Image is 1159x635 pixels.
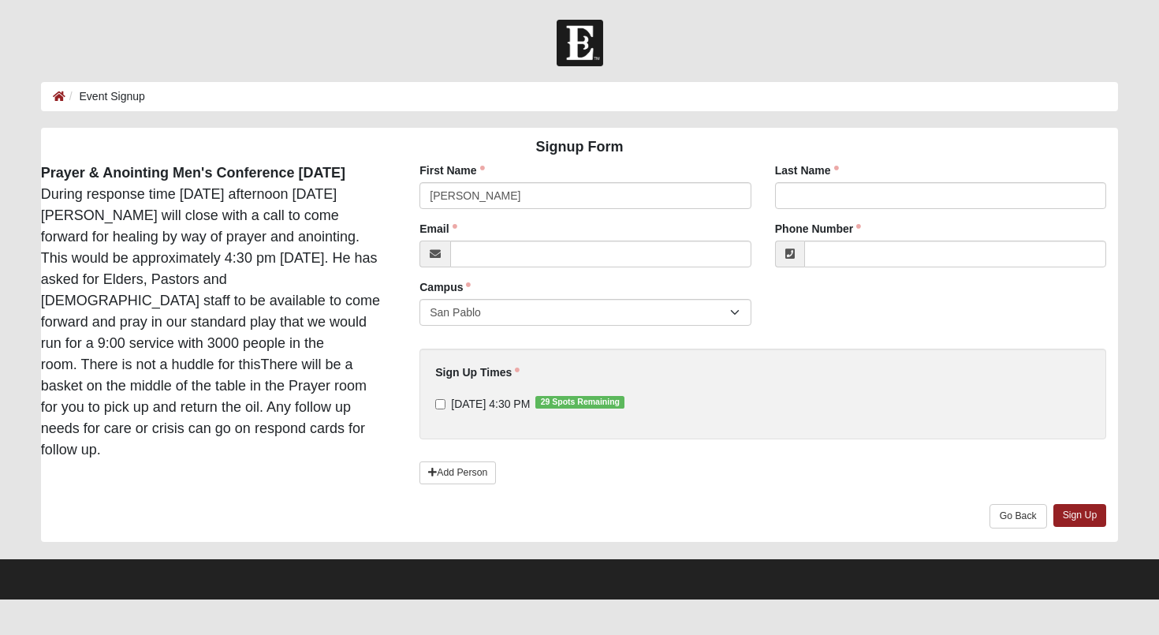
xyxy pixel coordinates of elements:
[775,162,839,178] label: Last Name
[419,279,471,295] label: Campus
[1053,504,1107,527] a: Sign Up
[435,399,445,409] input: [DATE] 4:30 PM29 Spots Remaining
[419,162,484,178] label: First Name
[557,20,603,66] img: Church of Eleven22 Logo
[535,396,624,409] span: 29 Spots Remaining
[419,461,496,484] a: Add Person
[775,221,862,237] label: Phone Number
[419,221,457,237] label: Email
[65,88,145,105] li: Event Signup
[41,165,345,181] strong: Prayer & Anointing Men's Conference [DATE]
[41,139,1119,156] h4: Signup Form
[989,504,1047,529] a: Go Back
[29,162,397,461] div: During response time [DATE] afternoon [DATE] [PERSON_NAME] will close with a call to come forward...
[451,398,530,410] span: [DATE] 4:30 PM
[435,364,520,380] label: Sign Up Times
